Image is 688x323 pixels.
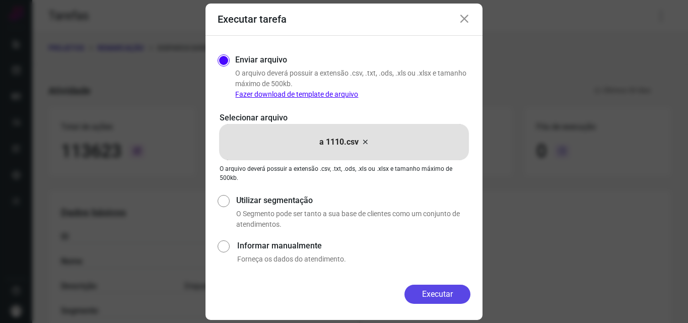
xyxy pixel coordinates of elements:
p: O arquivo deverá possuir a extensão .csv, .txt, .ods, .xls ou .xlsx e tamanho máximo de 500kb. [220,164,468,182]
label: Enviar arquivo [235,54,287,66]
p: Forneça os dados do atendimento. [237,254,470,265]
label: Informar manualmente [237,240,470,252]
label: Utilizar segmentação [236,195,470,207]
h3: Executar tarefa [218,13,287,25]
p: Selecionar arquivo [220,112,468,124]
p: O Segmento pode ser tanto a sua base de clientes como um conjunto de atendimentos. [236,209,470,230]
p: a 1110.csv [319,136,359,148]
button: Executar [404,285,470,304]
p: O arquivo deverá possuir a extensão .csv, .txt, .ods, .xls ou .xlsx e tamanho máximo de 500kb. [235,68,470,100]
a: Fazer download de template de arquivo [235,90,358,98]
